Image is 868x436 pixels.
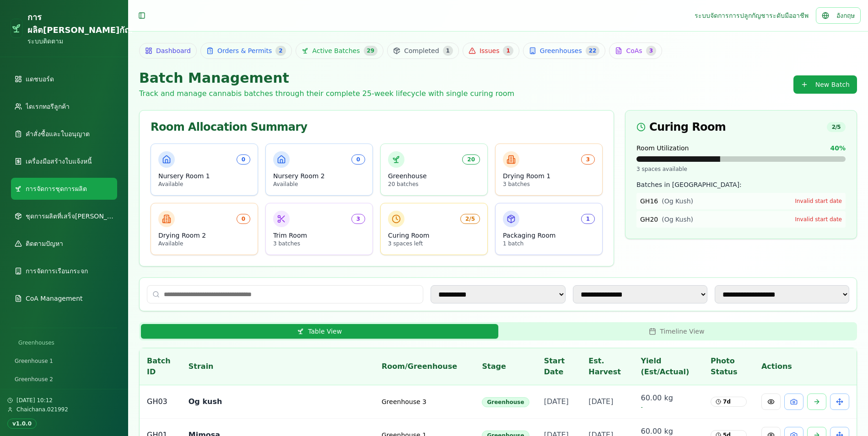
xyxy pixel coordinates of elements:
[273,231,365,240] p: Trim Room
[463,43,519,59] a: Issues1
[382,398,426,405] span: Greenhouse 3
[460,214,480,224] div: 2/5
[581,348,633,385] th: Est. Harvest
[388,240,480,247] p: 3 spaces left
[11,123,117,145] a: คำสั่งซื้อและใบอนุญาต
[474,348,536,385] th: Stage
[503,181,595,188] p: 3 batches
[544,397,569,406] span: [DATE]
[388,231,480,240] p: Curing Room
[374,348,474,385] th: Room/Greenhouse
[662,216,693,223] span: ( Og Kush )
[387,43,459,59] a: Completed1
[26,184,87,193] span: การจัดการชุดการผลิต
[636,122,726,133] span: Curing Room
[443,46,453,56] div: 1
[27,11,132,37] h1: การผลิต[PERSON_NAME]กัณ
[237,214,250,224] div: 0
[26,239,63,248] span: ติดตามปัญหา
[313,46,360,55] span: Active Batches
[26,74,54,84] span: แดชบอร์ด
[11,96,117,117] a: ไดเรกทอรีลูกค้า
[26,212,113,221] span: ชุดการผลิตที่เสร็จ[PERSON_NAME]
[640,216,658,223] span: GH20
[480,46,500,55] span: Issues
[388,181,480,188] p: 20 batches
[16,397,53,404] span: [DATE] 10:12
[296,43,384,59] a: Active Batches29
[586,46,600,56] div: 22
[641,404,696,411] span: -
[200,43,292,59] a: Orders & Permits2
[609,43,662,59] a: CoAs3
[626,46,642,55] span: CoAs
[703,348,754,385] th: Photo Status
[795,216,842,223] div: Invalid start date
[156,46,191,55] span: Dashboard
[711,397,747,407] div: 7 d
[141,324,498,339] button: Table View
[581,214,595,224] div: 1
[540,46,582,55] span: Greenhouses
[636,144,689,153] span: Room Utilization
[11,205,117,227] a: ชุดการผลิตที่เสร็จ[PERSON_NAME]
[482,397,529,407] div: Greenhouse
[158,240,250,247] p: Available
[15,376,53,383] span: Greenhouse 2
[26,102,70,111] span: ไดเรกทอรีลูกค้า
[388,171,480,181] p: Greenhouse
[404,46,439,55] span: Completed
[498,324,856,339] button: Timeline View
[641,393,696,404] span: 60.00 kg
[16,406,68,413] span: Chaichana.021992
[7,419,37,429] div: v1.0.0
[11,233,117,255] a: ติดตามปัญหา
[158,181,250,188] p: Available
[636,165,846,173] div: 3 spaces available
[237,154,250,165] div: 0
[11,68,117,90] a: แดชบอร์ด
[695,11,809,20] div: ระบบจัดการการปลูกกัญชาระดับมืออาชีพ
[158,231,250,240] p: Drying Room 2
[139,88,514,99] p: Track and manage cannabis batches through their complete 25-week lifecycle with single curing room
[11,335,117,350] div: Greenhouses
[181,348,374,385] th: Strain
[351,214,365,224] div: 3
[836,11,855,20] span: อังกฤษ
[273,240,365,247] p: 3 batches
[581,154,595,165] div: 3
[503,240,595,247] p: 1 batch
[503,171,595,181] p: Drying Room 1
[11,178,117,200] a: การจัดการชุดการผลิต
[364,46,378,56] div: 29
[26,294,83,303] span: CoA Management
[11,287,117,309] a: CoA Management
[147,397,167,406] span: GH03
[503,46,513,56] div: 1
[139,70,514,86] h1: Batch Management
[662,197,693,205] span: ( Og Kush )
[151,122,603,133] div: Room Allocation Summary
[217,46,272,55] span: Orders & Permits
[523,43,606,59] a: Greenhouses22
[636,180,846,189] h4: Batches in [GEOGRAPHIC_DATA]:
[273,171,365,181] p: Nursery Room 2
[139,43,197,58] a: Dashboard
[15,357,53,365] span: Greenhouse 1
[11,150,117,172] a: เครื่องมือสร้างใบแจ้งหนี้
[827,122,846,132] div: 2 / 5
[11,372,117,387] a: Greenhouse 2
[140,348,181,385] th: Batch ID
[633,348,703,385] th: Yield (Est/Actual)
[275,46,286,56] div: 2
[273,181,365,188] p: Available
[351,154,365,165] div: 0
[462,154,480,165] div: 20
[11,260,117,282] a: การจัดการเรือนกระจก
[537,348,582,385] th: Start Date
[795,197,842,205] div: Invalid start date
[11,354,117,368] a: Greenhouse 1
[189,397,222,406] span: Og kush
[26,129,90,138] span: คำสั่งซื้อและใบอนุญาต
[27,37,132,46] p: ระบบติดตาม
